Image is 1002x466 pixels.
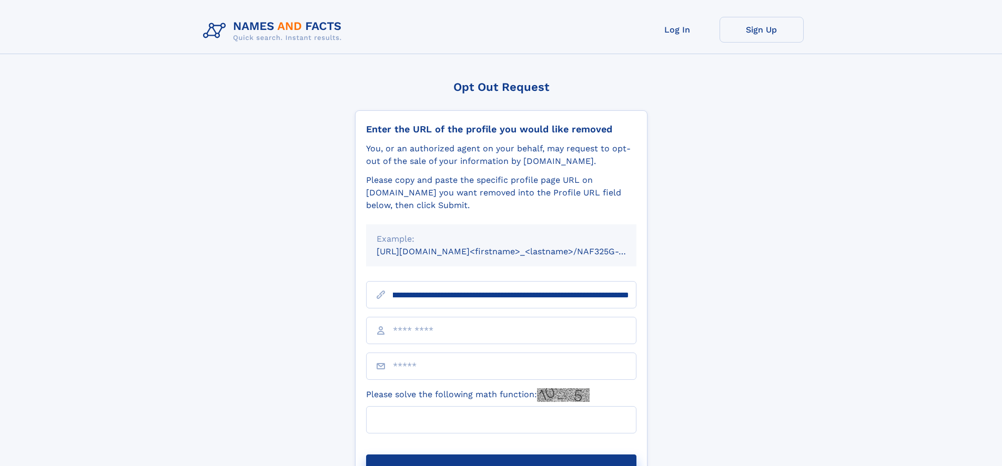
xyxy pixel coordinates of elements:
[366,388,590,402] label: Please solve the following math function:
[635,17,720,43] a: Log In
[377,233,626,245] div: Example:
[377,246,656,256] small: [URL][DOMAIN_NAME]<firstname>_<lastname>/NAF325G-xxxxxxxx
[366,123,636,135] div: Enter the URL of the profile you would like removed
[199,17,350,45] img: Logo Names and Facts
[366,142,636,168] div: You, or an authorized agent on your behalf, may request to opt-out of the sale of your informatio...
[720,17,804,43] a: Sign Up
[366,174,636,212] div: Please copy and paste the specific profile page URL on [DOMAIN_NAME] you want removed into the Pr...
[355,80,647,94] div: Opt Out Request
